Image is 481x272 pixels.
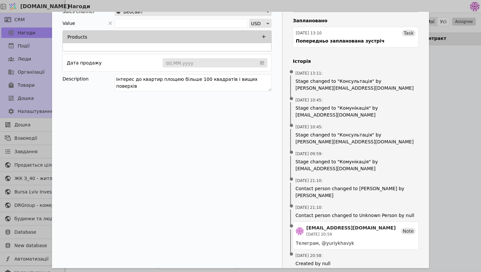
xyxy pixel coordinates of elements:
span: Contact person changed to [PERSON_NAME] by [PERSON_NAME] [295,185,416,199]
h4: Історія [293,58,419,65]
span: • [288,64,295,81]
span: • [288,171,295,188]
span: Value [62,19,75,28]
span: Stage changed to "Комунікація" by [EMAIL_ADDRESS][DOMAIN_NAME] [295,158,416,172]
span: • [288,218,295,235]
div: Task [402,30,416,36]
svg: calendar [260,60,264,66]
span: [DATE] 20:58 : [295,253,323,259]
span: Вебсайт [123,7,143,16]
span: [DATE] 21:10 : [295,205,323,210]
div: Description [62,74,115,83]
div: Дата продажу [67,58,101,67]
span: • [288,144,295,161]
span: [DATE] 10:45 : [295,97,323,103]
div: Попередньо запланована зустріч [296,38,384,45]
span: • [288,118,295,134]
span: • [288,91,295,107]
div: [DATE] 20:59 [306,231,396,237]
span: [DATE] 21:10 : [295,178,323,184]
span: Created by null [295,260,416,267]
div: [DATE] 13:10 [296,30,322,36]
div: Note [401,228,416,234]
div: USD [251,19,266,28]
span: [DATE] 10:45 : [295,124,323,130]
div: [EMAIL_ADDRESS][DOMAIN_NAME] [306,225,396,231]
img: online-store.svg [116,9,121,14]
textarea: Інтерес до квартир площею більше 100 квадратів і вищих поверхів [115,74,272,91]
span: Contact person changed to Unknown Person by null [295,212,416,219]
span: [DATE] 09:59 : [295,151,323,157]
span: [DATE] 13:11 : [295,70,323,76]
span: • [288,198,295,215]
div: Add Opportunity [52,12,429,268]
div: Телеграм, @yuriykhavyk [296,240,416,247]
h4: Заплановано [293,17,419,24]
span: Stage changed to "Комунікація" by [EMAIL_ADDRESS][DOMAIN_NAME] [295,105,416,118]
span: Stage changed to "Консультація" by [PERSON_NAME][EMAIL_ADDRESS][DOMAIN_NAME] [295,132,416,145]
span: • [288,246,295,263]
p: Products [67,34,87,41]
img: de [296,227,304,235]
span: Stage changed to "Консультація" by [PERSON_NAME][EMAIL_ADDRESS][DOMAIN_NAME] [295,78,416,92]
